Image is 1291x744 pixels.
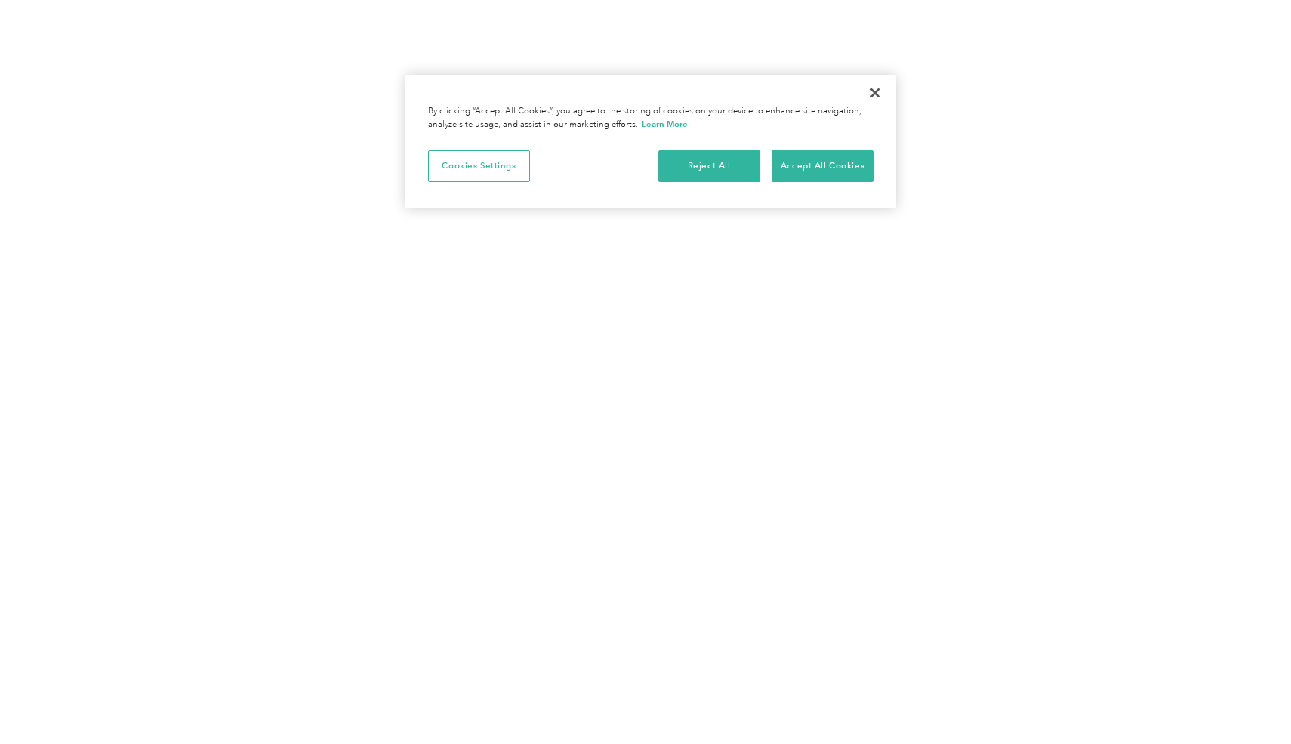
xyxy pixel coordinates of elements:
[858,76,892,110] button: Close
[642,119,688,129] a: More information about your privacy, opens in a new tab
[428,150,530,182] button: Cookies Settings
[772,150,874,182] button: Accept All Cookies
[428,105,874,131] div: By clicking “Accept All Cookies”, you agree to the storing of cookies on your device to enhance s...
[405,75,896,208] div: Privacy
[658,150,760,182] button: Reject All
[405,75,896,208] div: Cookie banner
